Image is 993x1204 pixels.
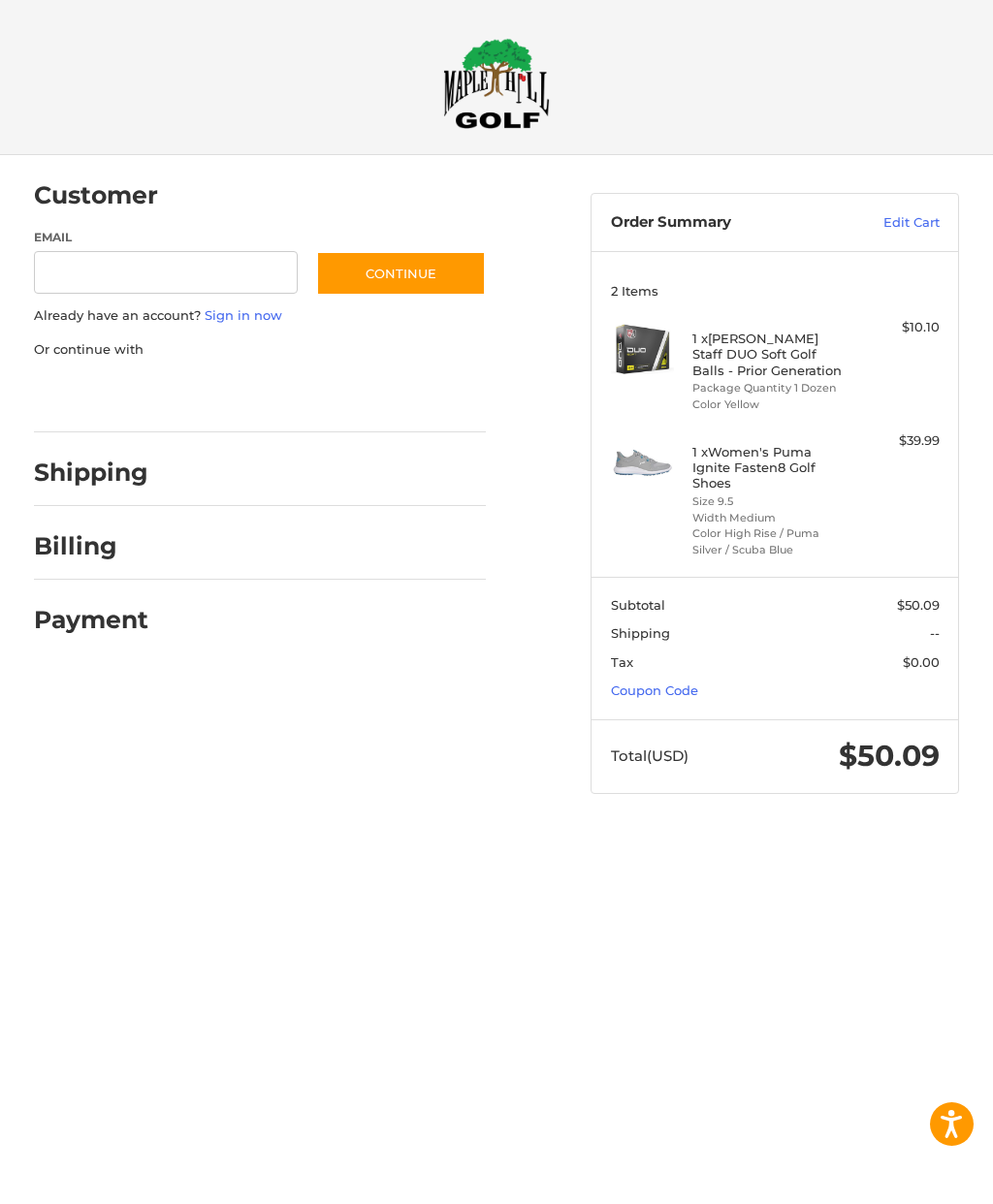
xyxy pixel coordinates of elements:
h2: Shipping [34,458,148,488]
h2: Payment [34,605,148,635]
h2: Billing [34,531,147,561]
div: $39.99 [857,431,940,451]
span: Total (USD) [611,746,689,765]
h4: 1 x Women's Puma Ignite Fasten8 Golf Shoes [692,444,852,491]
iframe: PayPal-paypal [27,378,173,413]
span: $50.09 [897,597,940,613]
img: Maple Hill Golf [443,38,550,129]
li: Color Yellow [692,396,852,413]
span: Tax [611,654,633,670]
span: $50.09 [839,738,940,774]
iframe: PayPal-paylater [192,378,337,413]
span: Shipping [611,625,670,641]
h3: 2 Items [611,283,940,299]
p: Or continue with [34,340,487,360]
a: Coupon Code [611,682,698,698]
a: Edit Cart [835,213,940,233]
button: Continue [316,251,486,296]
div: $10.10 [857,318,940,337]
li: Width Medium [692,510,852,526]
h2: Customer [34,180,158,210]
span: Subtotal [611,597,665,613]
span: -- [930,625,940,641]
p: Already have an account? [34,306,487,326]
h3: Order Summary [611,213,835,233]
label: Email [34,229,298,246]
span: $0.00 [903,654,940,670]
li: Color High Rise / Puma Silver / Scuba Blue [692,525,852,557]
li: Size 9.5 [692,493,852,510]
a: Sign in now [205,307,282,323]
h4: 1 x [PERSON_NAME] Staff DUO Soft Golf Balls - Prior Generation [692,331,852,378]
li: Package Quantity 1 Dozen [692,380,852,396]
